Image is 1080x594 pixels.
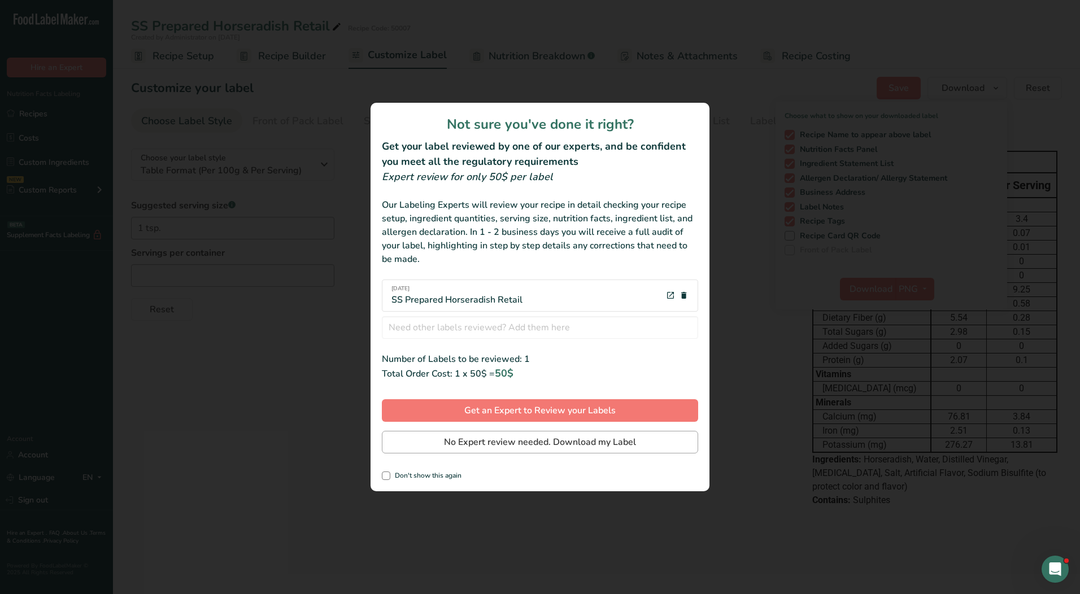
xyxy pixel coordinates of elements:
[382,316,698,339] input: Need other labels reviewed? Add them here
[382,139,698,169] h2: Get your label reviewed by one of our experts, and be confident you meet all the regulatory requi...
[382,352,698,366] div: Number of Labels to be reviewed: 1
[1042,556,1069,583] iframe: Intercom live chat
[382,114,698,134] h1: Not sure you've done it right?
[390,471,461,480] span: Don't show this again
[382,198,698,266] div: Our Labeling Experts will review your recipe in detail checking your recipe setup, ingredient qua...
[495,366,513,380] span: 50$
[382,431,698,453] button: No Expert review needed. Download my Label
[382,366,698,381] div: Total Order Cost: 1 x 50$ =
[444,435,636,449] span: No Expert review needed. Download my Label
[382,399,698,422] button: Get an Expert to Review your Labels
[464,404,616,417] span: Get an Expert to Review your Labels
[391,285,522,293] span: [DATE]
[391,285,522,307] div: SS Prepared Horseradish Retail
[382,169,698,185] div: Expert review for only 50$ per label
